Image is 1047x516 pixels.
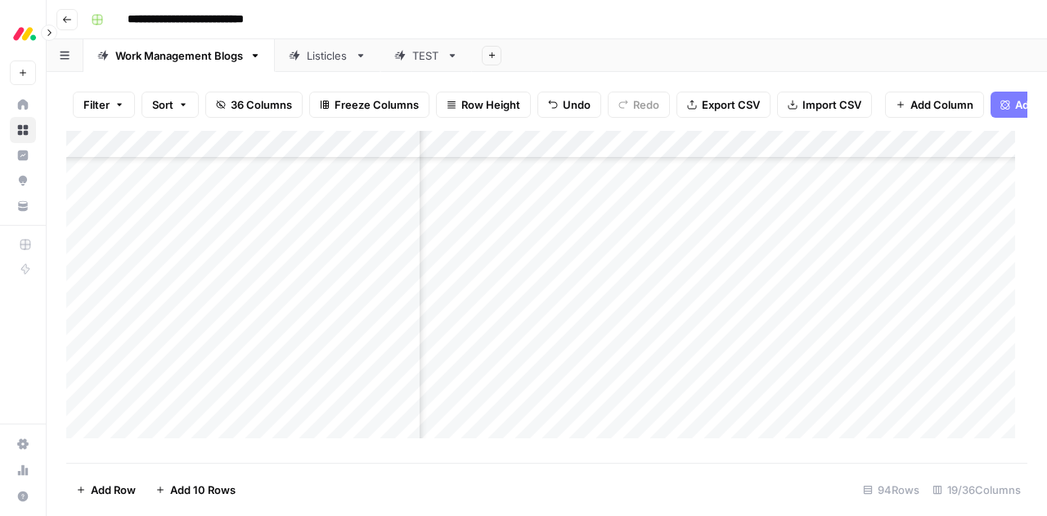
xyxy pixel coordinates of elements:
a: Browse [10,117,36,143]
a: TEST [380,39,472,72]
span: Import CSV [802,96,861,113]
button: 36 Columns [205,92,303,118]
button: Import CSV [777,92,872,118]
span: Sort [152,96,173,113]
span: Export CSV [702,96,760,113]
div: TEST [412,47,440,64]
span: Redo [633,96,659,113]
a: Home [10,92,36,118]
a: Your Data [10,193,36,219]
img: Monday.com Logo [10,19,39,48]
span: Undo [563,96,591,113]
button: Redo [608,92,670,118]
span: Filter [83,96,110,113]
button: Add 10 Rows [146,477,245,503]
div: 94 Rows [856,477,926,503]
span: Add Column [910,96,973,113]
a: Insights [10,142,36,168]
a: Settings [10,431,36,457]
a: Work Management Blogs [83,39,275,72]
button: Export CSV [676,92,771,118]
a: Opportunities [10,168,36,194]
span: Freeze Columns [335,96,419,113]
a: Listicles [275,39,380,72]
button: Sort [142,92,199,118]
button: Undo [537,92,601,118]
button: Row Height [436,92,531,118]
a: Usage [10,457,36,483]
button: Add Row [66,477,146,503]
div: 19/36 Columns [926,477,1027,503]
button: Freeze Columns [309,92,429,118]
span: Row Height [461,96,520,113]
span: Add Row [91,482,136,498]
button: Workspace: Monday.com [10,13,36,54]
span: Add 10 Rows [170,482,236,498]
div: Work Management Blogs [115,47,243,64]
button: Help + Support [10,483,36,509]
button: Filter [73,92,135,118]
span: 36 Columns [231,96,292,113]
button: Add Column [885,92,984,118]
div: Listicles [307,47,348,64]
